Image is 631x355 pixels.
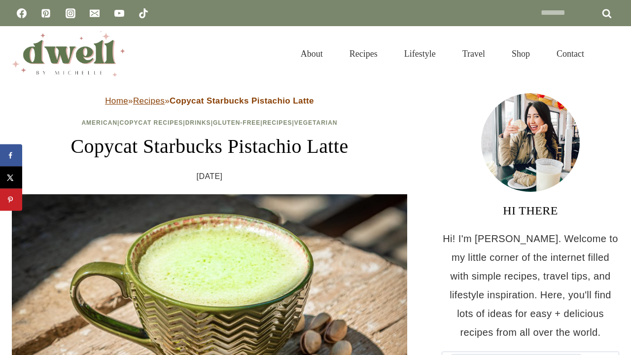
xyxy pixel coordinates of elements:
a: Pinterest [36,3,56,23]
a: Instagram [61,3,80,23]
a: About [287,36,336,71]
a: Copycat Recipes [119,119,183,126]
a: Home [105,96,128,106]
a: Recipes [336,36,391,71]
a: Gluten-Free [213,119,260,126]
a: American [81,119,117,126]
span: | | | | | [81,119,337,126]
nav: Primary Navigation [287,36,597,71]
img: DWELL by michelle [12,31,125,76]
a: Lifestyle [391,36,449,71]
strong: Copycat Starbucks Pistachio Latte [170,96,314,106]
a: Vegetarian [294,119,338,126]
button: View Search Form [602,45,619,62]
h3: HI THERE [442,202,619,219]
p: Hi! I'm [PERSON_NAME]. Welcome to my little corner of the internet filled with simple recipes, tr... [442,229,619,342]
time: [DATE] [197,169,223,184]
a: TikTok [134,3,153,23]
a: Contact [543,36,597,71]
a: Drinks [185,119,211,126]
span: » » [105,96,314,106]
a: Recipes [263,119,292,126]
h1: Copycat Starbucks Pistachio Latte [12,132,407,161]
a: Travel [449,36,498,71]
a: Shop [498,36,543,71]
a: Email [85,3,105,23]
a: Recipes [133,96,165,106]
a: YouTube [109,3,129,23]
a: Facebook [12,3,32,23]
